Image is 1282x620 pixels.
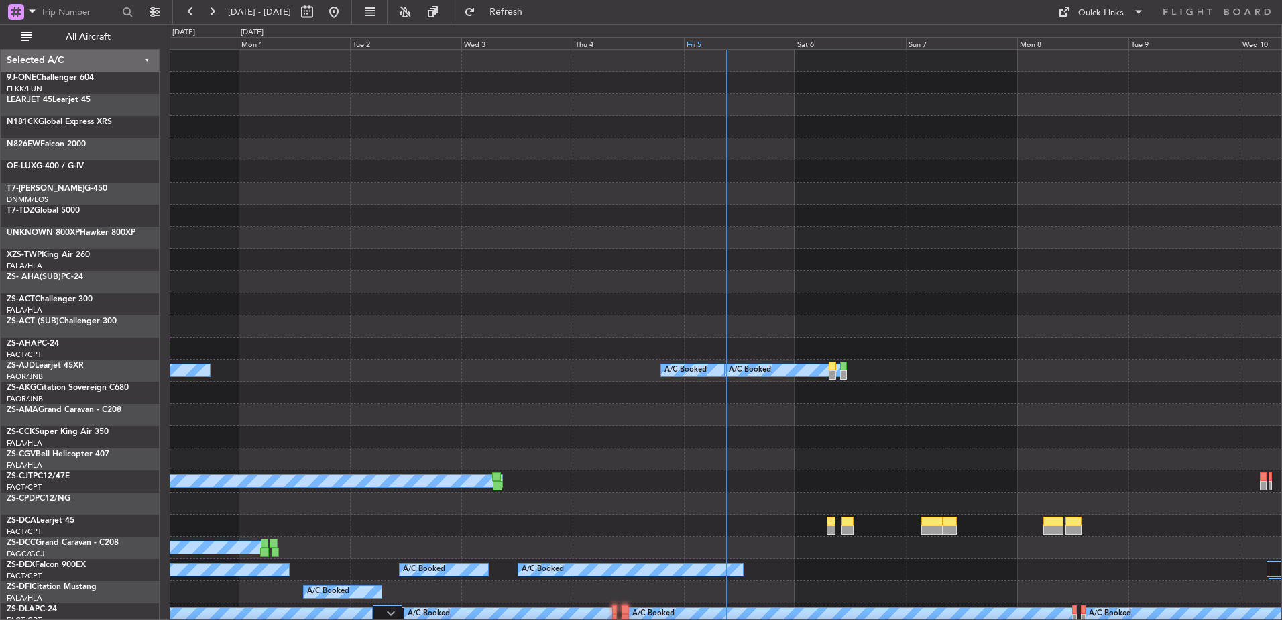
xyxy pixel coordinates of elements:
[387,611,395,616] img: arrow-gray.svg
[7,229,80,237] span: UNKNOWN 800XP
[41,2,118,22] input: Trip Number
[1078,7,1124,20] div: Quick Links
[729,360,771,380] div: A/C Booked
[7,450,36,458] span: ZS-CGV
[795,37,906,49] div: Sat 6
[7,74,94,82] a: 9J-ONEChallenger 604
[7,561,35,569] span: ZS-DEX
[7,295,93,303] a: ZS-ACTChallenger 300
[35,32,141,42] span: All Aircraft
[7,428,35,436] span: ZS-CCK
[127,37,239,49] div: Sun 31
[573,37,684,49] div: Thu 4
[522,560,564,580] div: A/C Booked
[664,360,707,380] div: A/C Booked
[7,317,117,325] a: ZS-ACT (SUB)Challenger 300
[7,74,36,82] span: 9J-ONE
[7,495,70,503] a: ZS-CPDPC12/NG
[7,273,61,281] span: ZS- AHA(SUB)
[7,350,42,360] a: FACT/CPT
[7,185,107,193] a: T7-[PERSON_NAME]G-450
[7,340,59,348] a: ZS-AHAPC-24
[7,472,70,480] a: ZS-CJTPC12/47E
[7,460,42,470] a: FALA/HLA
[7,118,38,126] span: N181CK
[172,27,195,38] div: [DATE]
[684,37,795,49] div: Fri 5
[7,96,52,104] span: LEARJET 45
[7,571,42,581] a: FACT/CPT
[7,394,43,404] a: FAOR/JNB
[1051,1,1151,23] button: Quick Links
[7,229,135,237] a: UNKNOWN 800XPHawker 800XP
[7,305,42,315] a: FALA/HLA
[7,251,90,259] a: XZS-TWPKing Air 260
[7,384,129,392] a: ZS-AKGCitation Sovereign C680
[1128,37,1240,49] div: Tue 9
[7,438,42,448] a: FALA/HLA
[7,96,91,104] a: LEARJET 45Learjet 45
[7,372,43,382] a: FAOR/JNB
[403,560,445,580] div: A/C Booked
[7,605,35,613] span: ZS-DLA
[7,450,109,458] a: ZS-CGVBell Helicopter 407
[7,340,37,348] span: ZS-AHA
[307,582,349,602] div: A/C Booked
[7,561,86,569] a: ZS-DEXFalcon 900EX
[7,140,40,148] span: N826EW
[7,495,35,503] span: ZS-CPD
[7,517,74,525] a: ZS-DCALearjet 45
[7,185,84,193] span: T7-[PERSON_NAME]
[7,384,36,392] span: ZS-AKG
[7,362,84,370] a: ZS-AJDLearjet 45XR
[241,27,264,38] div: [DATE]
[7,251,42,259] span: XZS-TWP
[7,539,119,547] a: ZS-DCCGrand Caravan - C208
[7,527,42,537] a: FACT/CPT
[7,406,121,414] a: ZS-AMAGrand Caravan - C208
[7,517,36,525] span: ZS-DCA
[7,162,84,170] a: OE-LUXG-400 / G-IV
[239,37,350,49] div: Mon 1
[228,6,291,18] span: [DATE] - [DATE]
[458,1,538,23] button: Refresh
[7,406,38,414] span: ZS-AMA
[15,26,145,48] button: All Aircraft
[7,162,36,170] span: OE-LUX
[350,37,461,49] div: Tue 2
[7,273,83,281] a: ZS- AHA(SUB)PC-24
[7,317,59,325] span: ZS-ACT (SUB)
[478,7,534,17] span: Refresh
[7,295,35,303] span: ZS-ACT
[7,195,48,205] a: DNMM/LOS
[7,118,112,126] a: N181CKGlobal Express XRS
[906,37,1017,49] div: Sun 7
[7,84,42,94] a: FLKK/LUN
[7,428,109,436] a: ZS-CCKSuper King Air 350
[7,583,32,591] span: ZS-DFI
[7,583,97,591] a: ZS-DFICitation Mustang
[1017,37,1128,49] div: Mon 8
[461,37,573,49] div: Wed 3
[7,362,35,370] span: ZS-AJD
[7,261,42,271] a: FALA/HLA
[7,482,42,493] a: FACT/CPT
[7,593,42,603] a: FALA/HLA
[7,140,86,148] a: N826EWFalcon 2000
[7,605,57,613] a: ZS-DLAPC-24
[7,549,44,559] a: FAGC/GCJ
[7,472,33,480] span: ZS-CJT
[7,539,36,547] span: ZS-DCC
[7,207,34,215] span: T7-TDZ
[7,207,80,215] a: T7-TDZGlobal 5000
